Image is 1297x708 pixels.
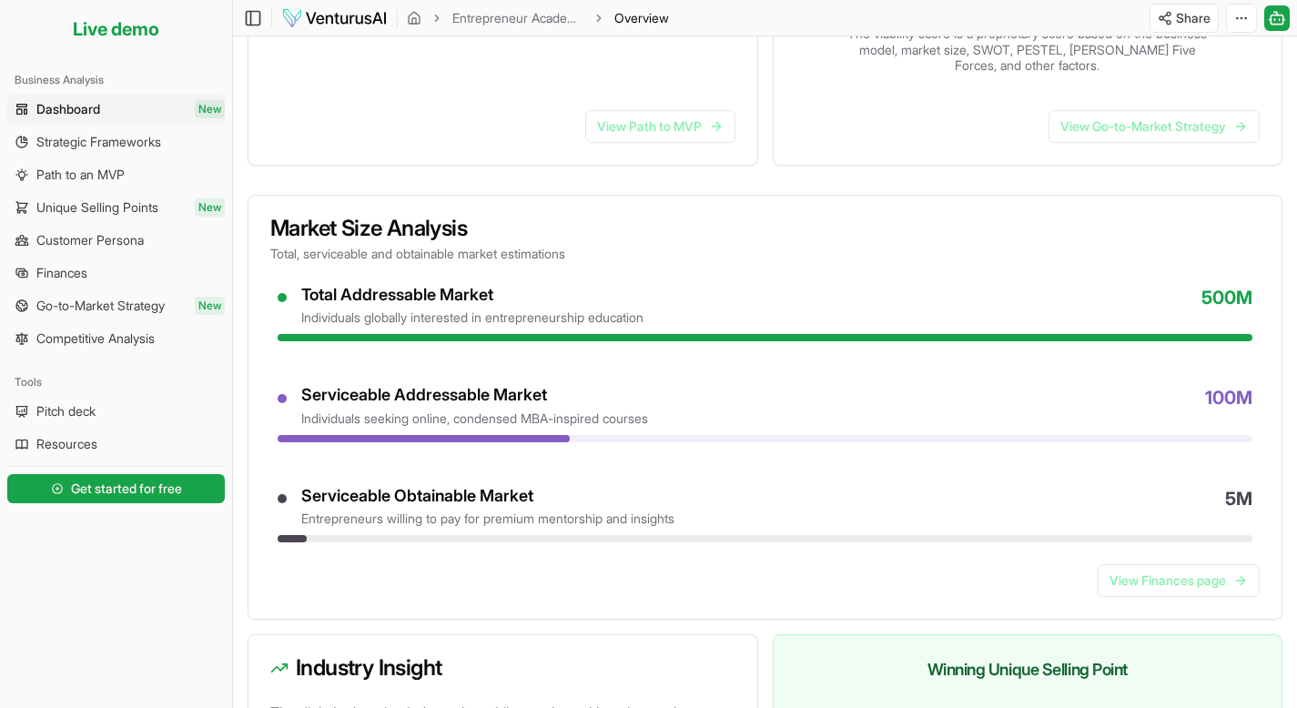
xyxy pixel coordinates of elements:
[7,95,225,124] a: DashboardNew
[452,9,583,27] a: Entrepreneur Academy
[301,385,648,406] div: Serviceable Addressable Market
[195,297,225,315] span: New
[1150,4,1219,33] button: Share
[270,657,735,679] h3: Industry Insight
[614,9,669,27] span: Overview
[1201,285,1252,328] span: 500M
[195,100,225,118] span: New
[7,470,225,507] a: Get started for free
[36,198,158,217] span: Unique Selling Points
[36,166,125,184] span: Path to an MVP
[195,198,225,217] span: New
[36,231,144,249] span: Customer Persona
[281,7,388,29] img: logo
[301,285,643,306] div: Total Addressable Market
[36,329,155,348] span: Competitive Analysis
[795,657,1261,683] h3: Winning Unique Selling Point
[7,397,225,426] a: Pitch deck
[407,9,669,27] nav: breadcrumb
[7,66,225,95] div: Business Analysis
[36,100,100,118] span: Dashboard
[7,127,225,157] a: Strategic Frameworks
[270,217,1260,239] h3: Market Size Analysis
[301,510,674,528] div: entrepreneurs willing to pay for premium mentorship and insights
[7,291,225,320] a: Go-to-Market StrategyNew
[71,480,182,498] span: Get started for free
[7,474,225,503] button: Get started for free
[1049,110,1260,143] a: View Go-to-Market Strategy
[1225,486,1252,529] span: 5M
[846,25,1210,74] p: The viability score is a proprietary score based on the business model, market size, SWOT, PESTEL...
[7,368,225,397] div: Tools
[7,258,225,288] a: Finances
[270,245,1260,263] p: Total, serviceable and obtainable market estimations
[1098,564,1260,597] a: View Finances page
[36,435,97,453] span: Resources
[7,430,225,459] a: Resources
[7,324,225,353] a: Competitive Analysis
[301,486,674,507] div: Serviceable Obtainable Market
[1205,385,1252,428] span: 100M
[585,110,735,143] a: View Path to MVP
[1176,9,1211,27] span: Share
[7,226,225,255] a: Customer Persona
[301,308,643,327] div: individuals globally interested in entrepreneurship education
[7,193,225,222] a: Unique Selling PointsNew
[36,297,165,315] span: Go-to-Market Strategy
[36,264,87,282] span: Finances
[7,160,225,189] a: Path to an MVP
[301,410,648,428] div: individuals seeking online, condensed MBA-inspired courses
[36,133,161,151] span: Strategic Frameworks
[36,402,96,420] span: Pitch deck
